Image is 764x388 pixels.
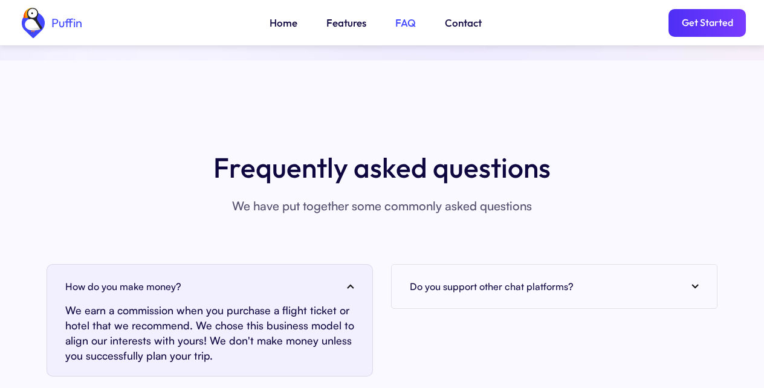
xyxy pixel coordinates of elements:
[270,15,297,31] a: Home
[48,17,82,29] div: Puffin
[668,9,746,37] a: Get Started
[65,303,354,363] p: We earn a commission when you purchase a flight ticket or hotel that we recommend. We chose this ...
[65,277,181,296] h4: How do you make money?
[326,15,366,31] a: Features
[410,277,574,296] h4: Do you support other chat platforms?
[232,195,532,217] p: We have put together some commonly asked questions
[445,15,482,31] a: Contact
[395,15,416,31] a: FAQ
[691,284,699,289] img: arrow
[18,8,82,38] a: home
[213,148,551,187] h3: Frequently asked questions
[347,284,354,289] img: arrow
